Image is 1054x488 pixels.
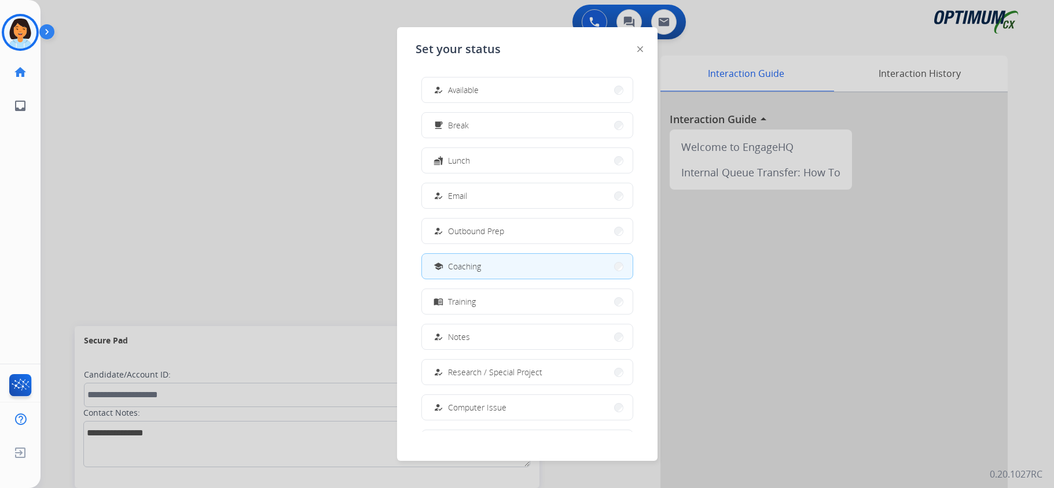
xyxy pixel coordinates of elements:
[422,219,633,243] button: Outbound Prep
[433,261,443,271] mat-icon: school
[448,154,470,167] span: Lunch
[4,16,36,49] img: avatar
[448,190,467,202] span: Email
[433,191,443,201] mat-icon: how_to_reg
[422,289,633,314] button: Training
[448,225,504,237] span: Outbound Prep
[422,77,633,102] button: Available
[422,254,633,279] button: Coaching
[433,85,443,95] mat-icon: how_to_reg
[448,295,476,308] span: Training
[422,324,633,349] button: Notes
[448,260,481,272] span: Coaching
[13,99,27,113] mat-icon: inbox
[433,226,443,236] mat-icon: how_to_reg
[422,148,633,173] button: Lunch
[433,297,443,306] mat-icon: menu_book
[13,65,27,79] mat-icon: home
[416,41,501,57] span: Set your status
[448,366,542,378] span: Research / Special Project
[422,395,633,420] button: Computer Issue
[422,183,633,208] button: Email
[990,467,1042,481] p: 0.20.1027RC
[433,332,443,342] mat-icon: how_to_reg
[422,113,633,138] button: Break
[422,430,633,455] button: Internet Issue
[433,402,443,412] mat-icon: how_to_reg
[422,360,633,385] button: Research / Special Project
[448,331,470,343] span: Notes
[448,401,506,413] span: Computer Issue
[448,84,479,96] span: Available
[433,156,443,165] mat-icon: fastfood
[433,120,443,130] mat-icon: free_breakfast
[637,46,643,52] img: close-button
[448,119,469,131] span: Break
[433,367,443,377] mat-icon: how_to_reg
